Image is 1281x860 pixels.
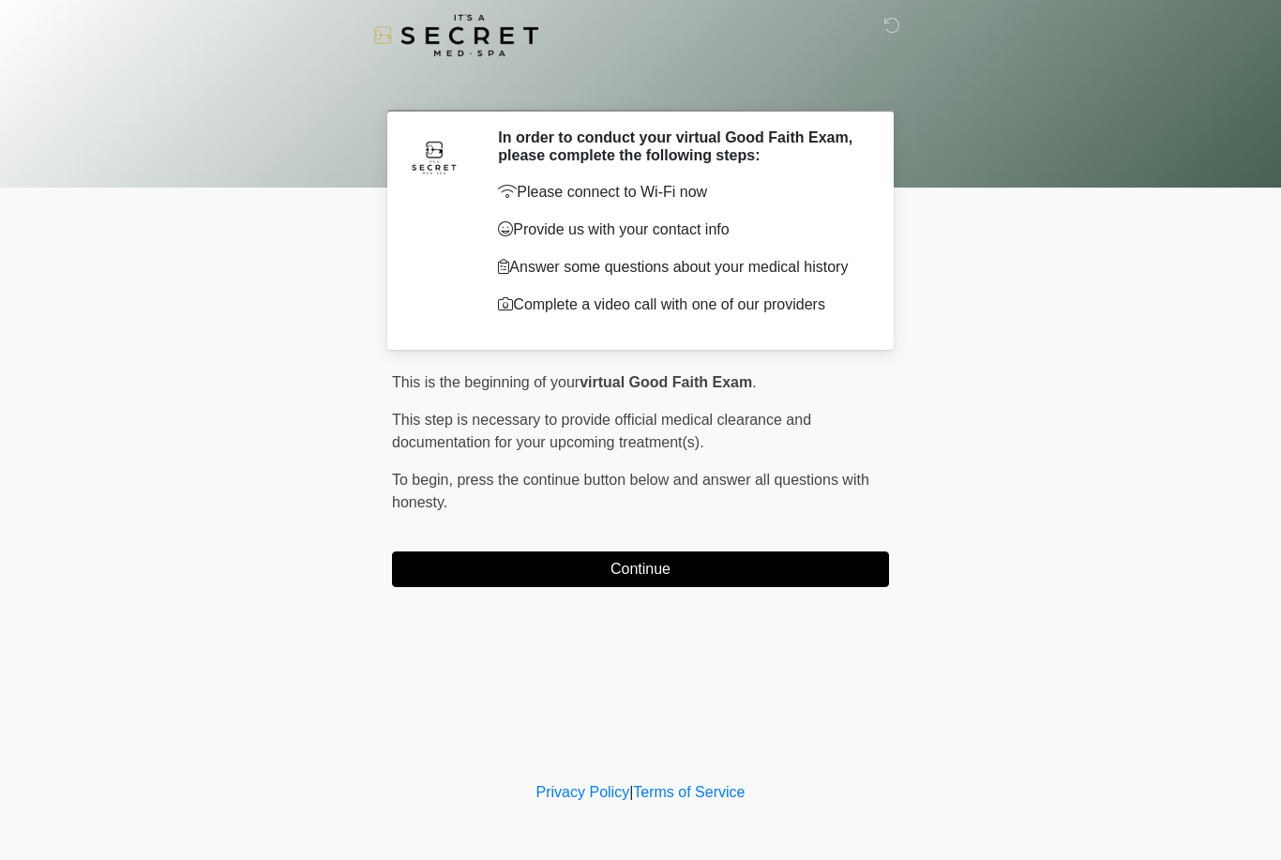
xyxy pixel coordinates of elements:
[498,219,861,241] p: Provide us with your contact info
[498,128,861,164] h2: In order to conduct your virtual Good Faith Exam, please complete the following steps:
[406,128,462,185] img: Agent Avatar
[536,784,630,800] a: Privacy Policy
[633,784,745,800] a: Terms of Service
[392,472,457,488] span: To begin,
[498,181,861,204] p: Please connect to Wi-Fi now
[580,374,752,390] strong: virtual Good Faith Exam
[392,374,580,390] span: This is the beginning of your
[629,784,633,800] a: |
[392,412,811,450] span: This step is necessary to provide official medical clearance and documentation for your upcoming ...
[498,256,861,279] p: Answer some questions about your medical history
[498,294,861,316] p: Complete a video call with one of our providers
[392,551,889,587] button: Continue
[378,68,903,102] h1: ‎ ‎
[392,472,869,510] span: press the continue button below and answer all questions with honesty.
[373,14,538,56] img: It's A Secret Med Spa Logo
[752,374,756,390] span: .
